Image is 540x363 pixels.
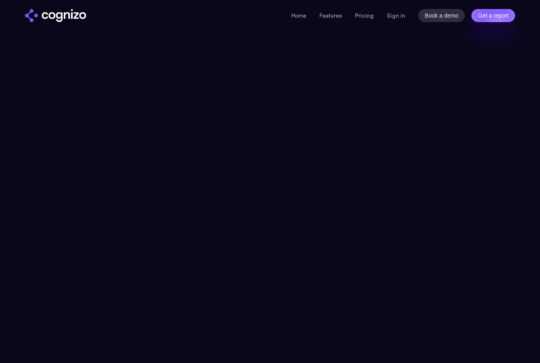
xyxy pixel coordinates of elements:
a: Pricing [355,12,374,19]
img: cognizo logo [25,9,86,22]
a: home [25,9,86,22]
a: Get a report [471,9,515,22]
a: Features [319,12,342,19]
a: Sign in [387,11,405,20]
a: Book a demo [418,9,465,22]
a: Home [291,12,306,19]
